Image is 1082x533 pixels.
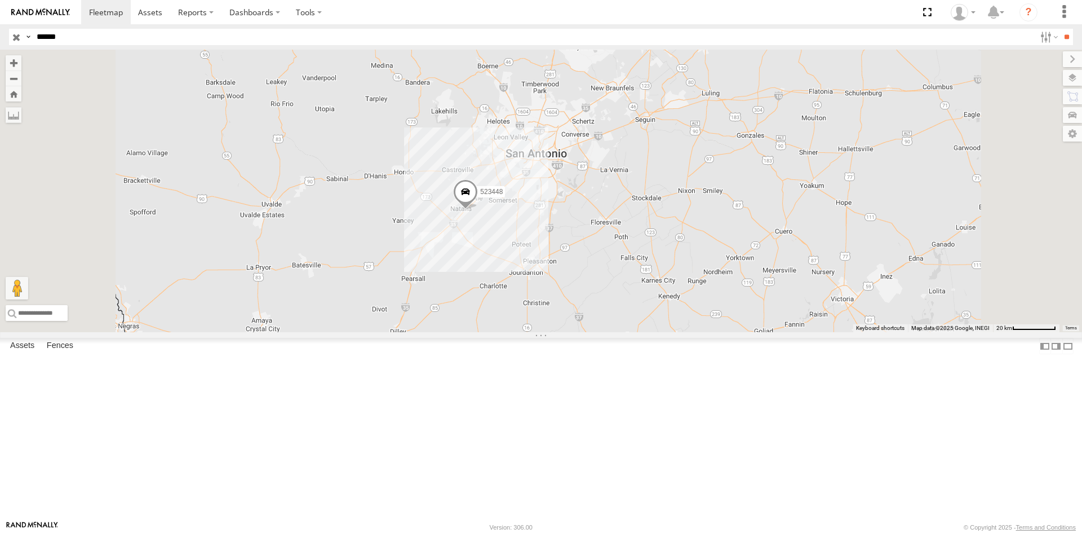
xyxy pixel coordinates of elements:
span: 20 km [996,325,1012,331]
label: Fences [41,338,79,354]
label: Hide Summary Table [1062,338,1074,354]
label: Measure [6,107,21,123]
label: Dock Summary Table to the Right [1050,338,1062,354]
button: Zoom in [6,55,21,71]
i: ? [1019,3,1037,21]
button: Zoom out [6,71,21,86]
span: Map data ©2025 Google, INEGI [911,325,990,331]
button: Map Scale: 20 km per 74 pixels [993,324,1059,332]
label: Assets [5,338,40,354]
label: Search Query [24,29,33,45]
div: Ryan Roxas [947,4,979,21]
a: Terms and Conditions [1016,524,1076,531]
a: Terms (opens in new tab) [1065,326,1077,331]
label: Search Filter Options [1036,29,1060,45]
button: Drag Pegman onto the map to open Street View [6,277,28,299]
span: 523448 [480,187,503,195]
a: Visit our Website [6,522,58,533]
div: Version: 306.00 [490,524,533,531]
button: Zoom Home [6,86,21,102]
button: Keyboard shortcuts [856,324,904,332]
label: Map Settings [1063,126,1082,142]
div: © Copyright 2025 - [964,524,1076,531]
label: Dock Summary Table to the Left [1039,338,1050,354]
img: rand-logo.svg [11,8,70,16]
